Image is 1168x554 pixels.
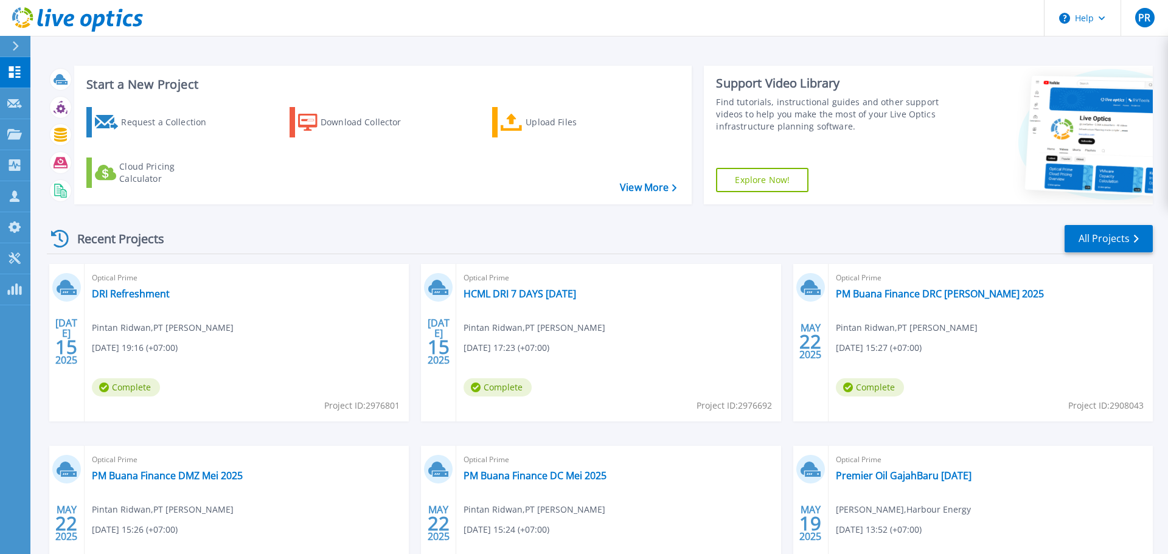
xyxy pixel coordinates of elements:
[86,158,222,188] a: Cloud Pricing Calculator
[526,110,623,134] div: Upload Files
[86,78,676,91] h3: Start a New Project
[55,319,78,364] div: [DATE] 2025
[799,518,821,528] span: 19
[836,469,972,482] a: Premier Oil GajahBaru [DATE]
[836,341,922,355] span: [DATE] 15:27 (+07:00)
[836,288,1044,300] a: PM Buana Finance DRC [PERSON_NAME] 2025
[1138,13,1150,23] span: PR
[92,271,401,285] span: Optical Prime
[836,378,904,396] span: Complete
[464,288,576,300] a: HCML DRI 7 DAYS [DATE]
[464,378,532,396] span: Complete
[1068,399,1144,412] span: Project ID: 2908043
[92,321,234,334] span: Pintan Ridwan , PT [PERSON_NAME]
[464,523,549,536] span: [DATE] 15:24 (+07:00)
[55,518,77,528] span: 22
[799,336,821,347] span: 22
[121,110,218,134] div: Request a Collection
[321,110,418,134] div: Download Collector
[92,378,160,396] span: Complete
[716,96,945,133] div: Find tutorials, instructional guides and other support videos to help you make the most of your L...
[324,399,400,412] span: Project ID: 2976801
[620,182,676,193] a: View More
[464,271,773,285] span: Optical Prime
[716,75,945,91] div: Support Video Library
[799,501,822,545] div: MAY 2025
[428,342,450,352] span: 15
[697,399,772,412] span: Project ID: 2976692
[55,501,78,545] div: MAY 2025
[92,288,170,300] a: DRI Refreshment
[464,341,549,355] span: [DATE] 17:23 (+07:00)
[92,503,234,516] span: Pintan Ridwan , PT [PERSON_NAME]
[427,319,450,364] div: [DATE] 2025
[836,523,922,536] span: [DATE] 13:52 (+07:00)
[464,503,605,516] span: Pintan Ridwan , PT [PERSON_NAME]
[836,321,978,334] span: Pintan Ridwan , PT [PERSON_NAME]
[92,341,178,355] span: [DATE] 19:16 (+07:00)
[427,501,450,545] div: MAY 2025
[836,453,1145,466] span: Optical Prime
[464,321,605,334] span: Pintan Ridwan , PT [PERSON_NAME]
[86,107,222,137] a: Request a Collection
[47,224,181,254] div: Recent Projects
[464,453,773,466] span: Optical Prime
[119,161,217,185] div: Cloud Pricing Calculator
[55,342,77,352] span: 15
[428,518,450,528] span: 22
[1065,225,1153,252] a: All Projects
[92,523,178,536] span: [DATE] 15:26 (+07:00)
[836,503,971,516] span: [PERSON_NAME] , Harbour Energy
[464,469,607,482] a: PM Buana Finance DC Mei 2025
[492,107,628,137] a: Upload Files
[92,453,401,466] span: Optical Prime
[836,271,1145,285] span: Optical Prime
[92,469,243,482] a: PM Buana Finance DMZ Mei 2025
[799,319,822,364] div: MAY 2025
[290,107,425,137] a: Download Collector
[716,168,808,192] a: Explore Now!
